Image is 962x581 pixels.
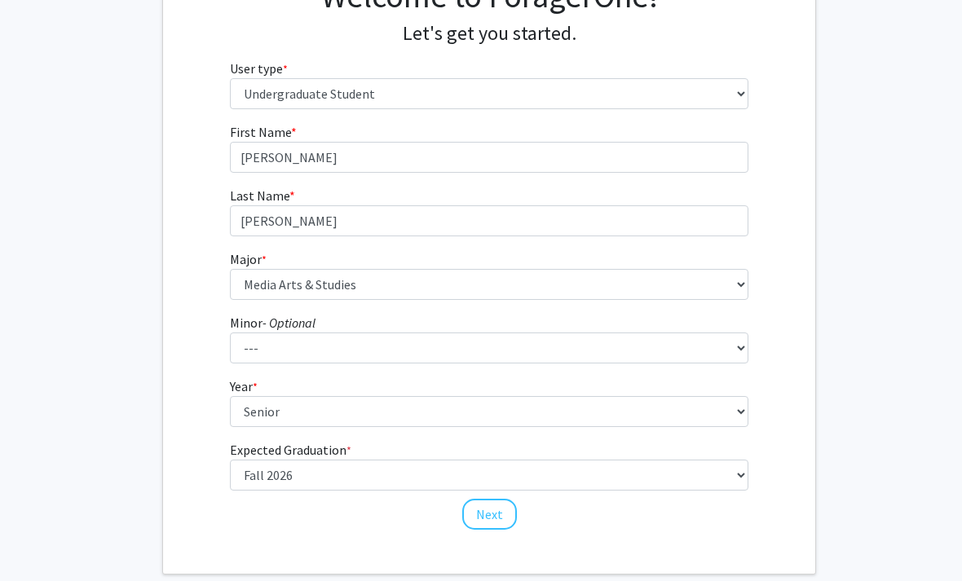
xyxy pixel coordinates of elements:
[12,508,69,569] iframe: Chat
[230,376,258,396] label: Year
[230,187,289,204] span: Last Name
[230,249,267,269] label: Major
[230,124,291,140] span: First Name
[230,22,749,46] h4: Let's get you started.
[230,59,288,78] label: User type
[230,440,351,460] label: Expected Graduation
[230,313,316,332] label: Minor
[263,315,316,331] i: - Optional
[462,499,517,530] button: Next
